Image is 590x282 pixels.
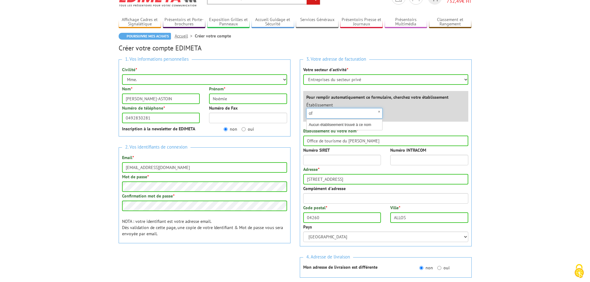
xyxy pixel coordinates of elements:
[207,17,250,27] a: Exposition Grilles et Panneaux
[122,67,137,73] label: Civilité
[122,154,134,161] label: Email
[437,265,450,271] label: oui
[306,94,448,100] label: Pour remplir automatiquement ce formulaire, cherchez votre établissement
[303,224,312,230] label: Pays
[429,17,472,27] a: Classement et Rangement
[303,253,353,261] span: 4. Adresse de livraison
[122,86,132,92] label: Nom
[119,44,472,52] h2: Créer votre compte EDIMETA
[303,166,319,172] label: Adresse
[122,105,165,111] label: Numéro de téléphone
[224,127,228,131] input: non
[303,67,348,73] label: Votre secteur d'activité
[302,102,387,119] div: Établissement
[303,205,327,211] label: Code postal
[122,143,190,151] span: 2. Vos identifiants de connexion
[242,127,246,131] input: oui
[175,33,195,39] a: Accueil
[385,17,427,27] a: Présentoirs Multimédia
[390,205,400,211] label: Ville
[122,174,149,180] label: Mot de passe
[303,55,369,63] span: 3. Votre adresse de facturation
[303,185,346,192] label: Complément d'adresse
[119,17,161,27] a: Affichage Cadres et Signalétique
[119,254,213,278] iframe: reCAPTCHA
[209,105,238,111] label: Numéro de Fax
[376,108,382,116] span: ×
[437,266,441,270] input: oui
[195,33,231,39] li: Créer votre compte
[119,33,171,40] a: Poursuivre mes achats
[224,126,237,132] label: non
[122,126,195,132] strong: Inscription à la newsletter de EDIMETA
[390,147,426,153] label: Numéro INTRACOM
[307,121,382,128] li: Aucun établiseement trouvé à ce nom
[209,86,225,92] label: Prénom
[303,147,330,153] label: Numéro SIRET
[163,17,206,27] a: Présentoirs et Porte-brochures
[122,193,174,199] label: Confirmation mot de passe
[122,218,287,237] p: NOTA : votre identifiant est votre adresse email. Dès validation de cette page, une copie de votr...
[251,17,294,27] a: Accueil Guidage et Sécurité
[419,265,433,271] label: non
[303,264,378,270] strong: Mon adresse de livraison est différente
[571,263,587,279] img: Cookies (fenêtre modale)
[296,17,339,27] a: Services Généraux
[419,266,423,270] input: non
[242,126,254,132] label: oui
[340,17,383,27] a: Présentoirs Presse et Journaux
[303,128,358,134] label: Etablissement ou votre nom
[568,261,590,282] button: Cookies (fenêtre modale)
[122,55,192,63] span: 1. Vos informations personnelles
